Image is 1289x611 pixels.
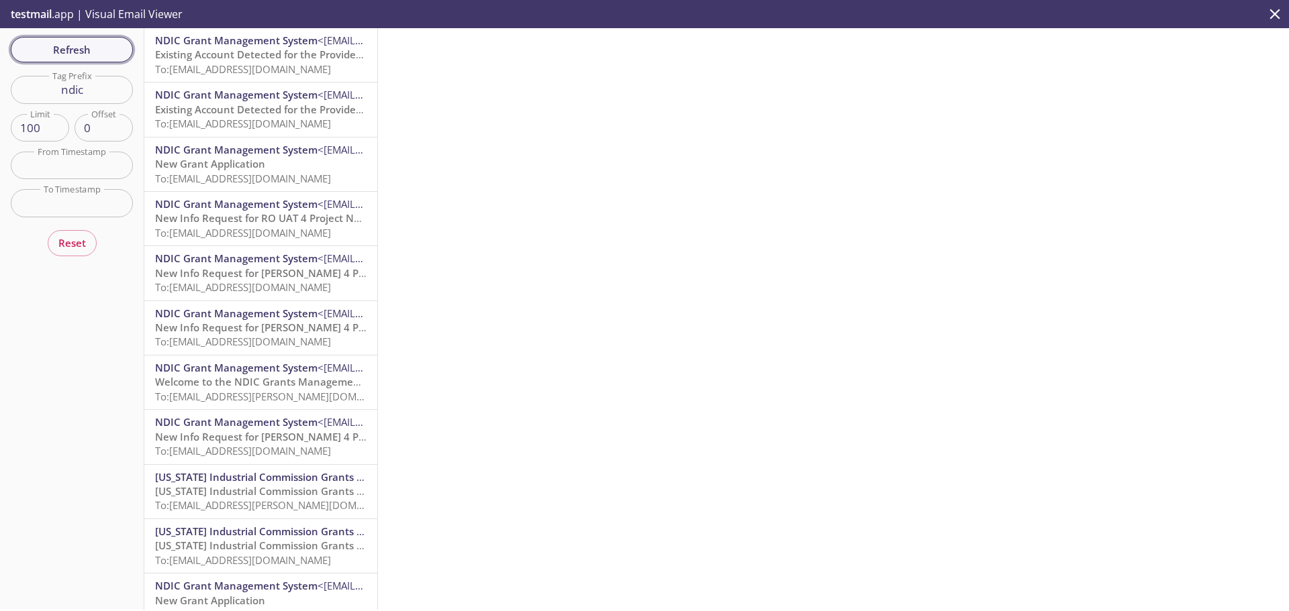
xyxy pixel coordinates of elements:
[155,444,331,457] span: To: [EMAIL_ADDRESS][DOMAIN_NAME]
[144,355,377,409] div: NDIC Grant Management System<[EMAIL_ADDRESS][DOMAIN_NAME]>Welcome to the NDIC Grants Management S...
[11,7,52,21] span: testmail
[155,88,318,101] span: NDIC Grant Management System
[155,335,331,348] span: To: [EMAIL_ADDRESS][DOMAIN_NAME]
[155,48,391,61] span: Existing Account Detected for the Provided Email
[155,62,331,76] span: To: [EMAIL_ADDRESS][DOMAIN_NAME]
[48,230,97,256] button: Reset
[155,307,318,320] span: NDIC Grant Management System
[144,410,377,463] div: NDIC Grant Management System<[EMAIL_ADDRESS][DOMAIN_NAME]>New Info Request for [PERSON_NAME] 4 Pr...
[144,192,377,245] div: NDIC Grant Management System<[EMAIL_ADDRESS][DOMAIN_NAME]>New Info Request for RO UAT 4 Project N...
[318,88,491,101] span: <[EMAIL_ADDRESS][DOMAIN_NAME]>
[155,321,506,334] span: New Info Request for [PERSON_NAME] 4 Project No 2 - Action Requested
[318,579,491,592] span: <[EMAIL_ADDRESS][DOMAIN_NAME]>
[155,579,318,592] span: NDIC Grant Management System
[318,415,491,429] span: <[EMAIL_ADDRESS][DOMAIN_NAME]>
[155,524,460,538] span: [US_STATE] Industrial Commission Grants Management System
[155,415,318,429] span: NDIC Grant Management System
[155,157,265,170] span: New Grant Application
[58,234,86,252] span: Reset
[155,594,265,607] span: New Grant Application
[144,465,377,518] div: [US_STATE] Industrial Commission Grants Management System[US_STATE] Industrial Commission Grants ...
[11,37,133,62] button: Refresh
[144,301,377,355] div: NDIC Grant Management System<[EMAIL_ADDRESS][DOMAIN_NAME]>New Info Request for [PERSON_NAME] 4 Pr...
[155,484,538,498] span: [US_STATE] Industrial Commission Grants Management System Password Reset
[155,375,401,388] span: Welcome to the NDIC Grants Management System
[21,41,122,58] span: Refresh
[155,498,408,512] span: To: [EMAIL_ADDRESS][PERSON_NAME][DOMAIN_NAME]
[155,266,506,280] span: New Info Request for [PERSON_NAME] 4 Project No 2 - Action Requested
[155,103,391,116] span: Existing Account Detected for the Provided Email
[144,246,377,300] div: NDIC Grant Management System<[EMAIL_ADDRESS][DOMAIN_NAME]>New Info Request for [PERSON_NAME] 4 Pr...
[318,143,491,156] span: <[EMAIL_ADDRESS][DOMAIN_NAME]>
[155,197,318,211] span: NDIC Grant Management System
[144,519,377,573] div: [US_STATE] Industrial Commission Grants Management System[US_STATE] Industrial Commission Grants ...
[155,553,331,567] span: To: [EMAIL_ADDRESS][DOMAIN_NAME]
[318,361,491,374] span: <[EMAIL_ADDRESS][DOMAIN_NAME]>
[155,539,538,552] span: [US_STATE] Industrial Commission Grants Management System Password Reset
[144,82,377,136] div: NDIC Grant Management System<[EMAIL_ADDRESS][DOMAIN_NAME]>Existing Account Detected for the Provi...
[155,361,318,374] span: NDIC Grant Management System
[155,470,460,484] span: [US_STATE] Industrial Commission Grants Management System
[155,280,331,294] span: To: [EMAIL_ADDRESS][DOMAIN_NAME]
[155,226,331,239] span: To: [EMAIL_ADDRESS][DOMAIN_NAME]
[155,390,408,403] span: To: [EMAIL_ADDRESS][PERSON_NAME][DOMAIN_NAME]
[155,143,318,156] span: NDIC Grant Management System
[318,34,491,47] span: <[EMAIL_ADDRESS][DOMAIN_NAME]>
[155,430,506,443] span: New Info Request for [PERSON_NAME] 4 Project No 2 - Action Requested
[155,252,318,265] span: NDIC Grant Management System
[155,117,331,130] span: To: [EMAIL_ADDRESS][DOMAIN_NAME]
[144,137,377,191] div: NDIC Grant Management System<[EMAIL_ADDRESS][DOMAIN_NAME]>New Grant ApplicationTo:[EMAIL_ADDRESS]...
[144,28,377,82] div: NDIC Grant Management System<[EMAIL_ADDRESS][DOMAIN_NAME]>Existing Account Detected for the Provi...
[155,34,318,47] span: NDIC Grant Management System
[155,172,331,185] span: To: [EMAIL_ADDRESS][DOMAIN_NAME]
[318,252,491,265] span: <[EMAIL_ADDRESS][DOMAIN_NAME]>
[318,197,491,211] span: <[EMAIL_ADDRESS][DOMAIN_NAME]>
[155,211,463,225] span: New Info Request for RO UAT 4 Project No 2 - Action Requested
[318,307,491,320] span: <[EMAIL_ADDRESS][DOMAIN_NAME]>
